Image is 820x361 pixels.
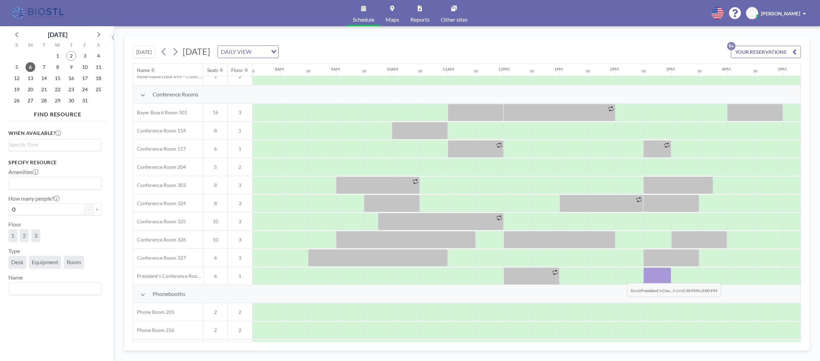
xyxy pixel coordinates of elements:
[80,85,90,94] span: Friday, October 24, 2025
[12,85,22,94] span: Sunday, October 19, 2025
[204,309,227,315] span: 2
[228,273,252,279] span: 1
[37,41,51,50] div: T
[218,46,278,58] div: Search for option
[12,62,22,72] span: Sunday, October 5, 2025
[228,146,252,152] span: 1
[133,255,186,261] span: Conference Room 327
[353,17,374,22] span: Schedule
[410,17,430,22] span: Reports
[666,66,675,72] div: 3PM
[93,203,101,215] button: +
[8,108,107,118] h4: FIND RESOURCE
[204,200,227,207] span: 8
[94,73,103,83] span: Saturday, October 18, 2025
[9,139,101,150] div: Search for option
[94,62,103,72] span: Saturday, October 11, 2025
[228,128,252,134] span: 1
[25,62,35,72] span: Monday, October 6, 2025
[204,218,227,225] span: 10
[204,237,227,243] span: 10
[228,309,252,315] span: 2
[9,283,101,295] div: Search for option
[34,232,37,239] span: 3
[80,62,90,72] span: Friday, October 10, 2025
[80,96,90,106] span: Friday, October 31, 2025
[153,91,198,98] span: Conference Rooms
[642,69,646,73] div: 30
[80,73,90,83] span: Friday, October 17, 2025
[48,30,67,39] div: [DATE]
[133,109,187,116] span: Bayer Board Room 301
[530,69,534,73] div: 30
[78,41,91,50] div: F
[133,309,174,315] span: Phone Room 205
[586,69,590,73] div: 30
[133,128,186,134] span: Conference Room 114
[53,73,63,83] span: Wednesday, October 15, 2025
[66,62,76,72] span: Thursday, October 9, 2025
[306,69,310,73] div: 30
[228,182,252,188] span: 3
[627,283,721,297] span: Book from to
[53,62,63,72] span: Wednesday, October 8, 2025
[254,47,267,56] input: Search for option
[204,327,227,333] span: 2
[133,327,174,333] span: Phone Room 226
[204,146,227,152] span: 6
[64,41,78,50] div: T
[39,73,49,83] span: Tuesday, October 14, 2025
[554,66,563,72] div: 1PM
[228,73,252,80] span: 2
[133,200,186,207] span: Conference Room 324
[228,255,252,261] span: 3
[53,51,63,61] span: Wednesday, October 1, 2025
[133,164,186,170] span: Conference Room 204
[387,66,398,72] div: 10AM
[91,41,105,50] div: S
[10,41,24,50] div: S
[133,218,186,225] span: Conference Room 325
[474,69,478,73] div: 30
[11,259,23,265] span: Desk
[8,221,21,228] label: Floor
[23,232,26,239] span: 2
[753,69,757,73] div: 30
[228,218,252,225] span: 3
[228,164,252,170] span: 2
[778,66,786,72] div: 5PM
[9,177,101,189] div: Search for option
[761,10,800,16] span: [PERSON_NAME]
[9,179,97,188] input: Search for option
[228,237,252,243] span: 3
[66,96,76,106] span: Thursday, October 30, 2025
[231,67,243,73] div: Floor
[207,67,218,73] div: Seats
[722,66,731,72] div: 4PM
[133,73,203,80] span: Reservable Desk #45 - Cubicle Area (Office 206)
[9,284,97,293] input: Search for option
[362,69,366,73] div: 30
[94,51,103,61] span: Saturday, October 4, 2025
[51,41,65,50] div: W
[610,66,619,72] div: 2PM
[228,200,252,207] span: 3
[32,259,58,265] span: Equipment
[386,17,399,22] span: Maps
[9,141,97,149] input: Search for option
[183,46,210,57] span: [DATE]
[219,47,253,56] span: DAILY VIEW
[11,6,67,20] img: organization-logo
[12,96,22,106] span: Sunday, October 26, 2025
[25,96,35,106] span: Monday, October 27, 2025
[8,247,20,254] label: Type
[498,66,510,72] div: 12PM
[39,96,49,106] span: Tuesday, October 28, 2025
[228,327,252,333] span: 2
[204,255,227,261] span: 6
[67,259,81,265] span: Room
[133,237,186,243] span: Conference Room 326
[640,288,673,293] b: President's Con...
[39,62,49,72] span: Tuesday, October 7, 2025
[731,46,801,58] button: YOUR RESERVATIONS9+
